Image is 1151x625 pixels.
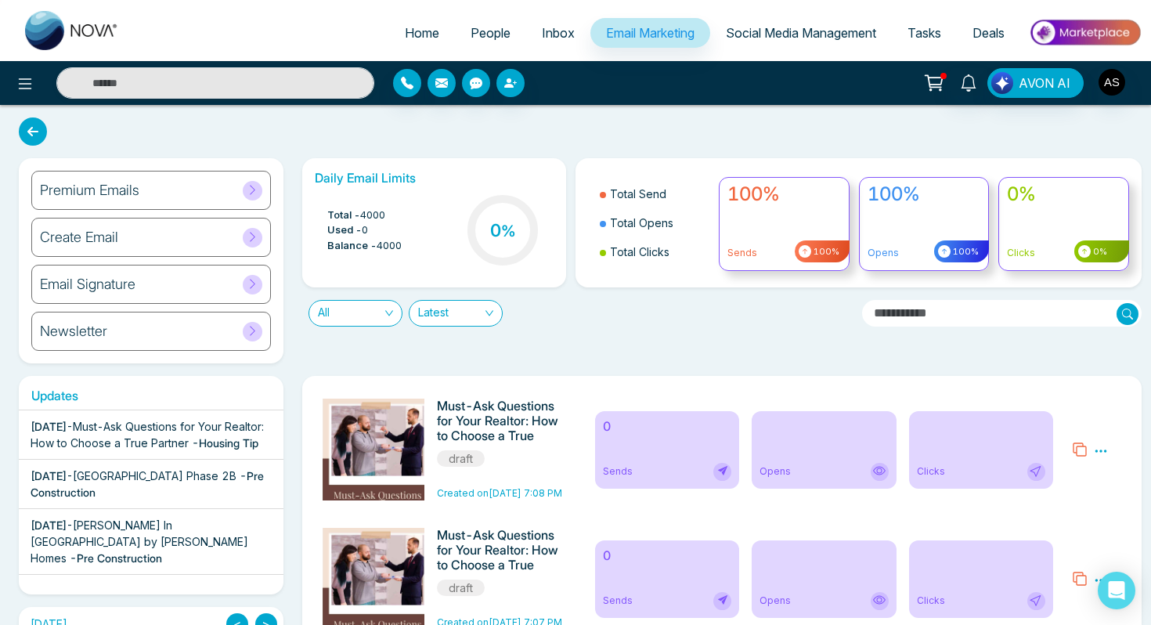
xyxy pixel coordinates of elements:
li: Total Clicks [600,237,709,266]
span: Created on [DATE] 7:08 PM [437,487,562,499]
div: Open Intercom Messenger [1098,572,1135,609]
span: Sends [603,464,633,479]
h6: Newsletter [40,323,107,340]
span: Opens [760,464,791,479]
p: Sends [727,246,841,260]
span: Tasks [907,25,941,41]
a: Home [389,18,455,48]
h6: Must-Ask Questions for Your Realtor: How to Choose a True Partner [437,528,564,575]
h6: 0 [603,548,731,563]
span: Clicks [917,464,945,479]
a: Inbox [526,18,590,48]
span: [DATE] [31,518,67,532]
span: [PERSON_NAME] In [GEOGRAPHIC_DATA] by [PERSON_NAME] Homes [31,518,248,565]
span: - Pre Construction [70,551,162,565]
span: Social Media Management [726,25,876,41]
span: Deals [972,25,1005,41]
span: Must-Ask Questions for Your Realtor: How to Choose a True Partner [31,420,264,450]
div: - [31,517,272,566]
h4: 100% [727,183,841,206]
span: 0% [1091,245,1107,258]
img: Market-place.gif [1028,15,1142,50]
button: AVON AI [987,68,1084,98]
span: Home [405,25,439,41]
span: [GEOGRAPHIC_DATA] Phase 2B [73,469,236,482]
span: Used - [327,222,362,238]
li: Total Send [600,179,709,208]
span: draft [437,450,485,467]
h6: 0 [603,419,731,434]
div: - [31,418,272,451]
span: % [501,222,516,240]
span: Total - [327,208,360,223]
span: Balance - [327,238,377,254]
span: Opens [760,594,791,608]
span: [DATE] [31,469,67,482]
a: Tasks [892,18,957,48]
span: 100% [951,245,979,258]
img: Nova CRM Logo [25,11,119,50]
h6: Premium Emails [40,182,139,199]
h3: 0 [490,220,516,240]
div: - [31,468,272,500]
span: draft [437,580,485,596]
a: Social Media Management [710,18,892,48]
a: People [455,18,526,48]
h6: Daily Email Limits [315,171,554,186]
img: Lead Flow [991,72,1013,94]
h4: 0% [1007,183,1120,206]
a: Email Marketing [590,18,710,48]
h6: Updates [19,388,283,403]
span: People [471,25,511,41]
span: Latest [418,301,493,326]
span: - Housing Tip [192,436,258,450]
span: 100% [811,245,839,258]
h6: Must-Ask Questions for Your Realtor: How to Choose a True Partner [437,399,564,446]
span: Email Marketing [606,25,695,41]
span: [DATE] [31,420,67,433]
span: 4000 [360,208,385,223]
span: Sends [603,594,633,608]
h4: 100% [868,183,981,206]
span: AVON AI [1019,74,1070,92]
span: All [318,301,393,326]
h6: Create Email [40,229,118,246]
p: Opens [868,246,981,260]
img: User Avatar [1099,69,1125,96]
span: Clicks [917,594,945,608]
a: Deals [957,18,1020,48]
span: 4000 [377,238,402,254]
span: 0 [362,222,368,238]
h6: Email Signature [40,276,135,293]
span: Inbox [542,25,575,41]
p: Clicks [1007,246,1120,260]
li: Total Opens [600,208,709,237]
